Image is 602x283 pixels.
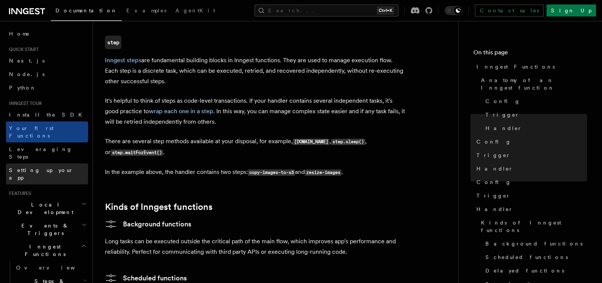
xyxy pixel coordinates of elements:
span: Kinds of Inngest functions [481,219,587,234]
span: Inngest Functions [6,243,81,258]
p: Long tasks can be executed outside the critical path of the main flow, which improves app's perfo... [105,236,405,257]
span: Config [476,138,511,145]
span: Quick start [6,46,39,52]
button: Events & Triggers [6,219,88,240]
a: Home [6,27,88,40]
code: resize-images [305,169,341,176]
a: Next.js [6,54,88,67]
span: Examples [126,7,166,13]
span: Setting up your app [9,167,73,181]
p: are fundamental building blocks in Inngest functions. They are used to manage execution flow. Eac... [105,55,405,87]
span: Documentation [55,7,117,13]
a: Scheduled functions [482,250,587,264]
span: Next.js [9,58,45,64]
a: Handler [473,162,587,175]
a: Overview [13,261,88,274]
button: Inngest Functions [6,240,88,261]
a: Setting up your app [6,163,88,184]
a: AgentKit [171,2,220,20]
span: Scheduled functions [485,253,568,261]
a: Contact sales [475,4,544,16]
code: [DOMAIN_NAME] [293,139,329,145]
span: Install the SDK [9,112,87,118]
code: copy-images-to-s3 [248,169,295,176]
span: Overview [16,265,93,271]
a: Leveraging Steps [6,142,88,163]
a: Trigger [473,189,587,202]
a: Trigger [482,108,587,121]
span: Config [485,97,520,105]
span: Local Development [6,201,82,216]
a: Background functions [482,237,587,250]
a: Kinds of Inngest functions [478,216,587,237]
a: Handler [473,202,587,216]
button: Toggle dark mode [445,6,463,15]
a: Node.js [6,67,88,81]
span: Delayed functions [485,267,564,274]
span: Trigger [485,111,520,118]
a: Your first Functions [6,121,88,142]
button: Search...Ctrl+K [255,4,398,16]
span: Leveraging Steps [9,146,72,160]
kbd: Ctrl+K [377,7,394,14]
a: Kinds of Inngest functions [105,202,213,212]
span: Features [6,190,31,196]
p: In the example above, the handler contains two steps: and . [105,167,405,178]
code: step.waitForEvent() [111,150,163,156]
a: Inngest Functions [473,60,587,73]
p: It's helpful to think of steps as code-level transactions. If your handler contains several indep... [105,96,405,127]
span: Home [9,30,30,37]
a: step [105,36,121,49]
span: Handler [476,205,513,213]
span: Inngest Functions [476,63,555,70]
a: Trigger [473,148,587,162]
span: Background functions [485,240,583,247]
span: Inngest tour [6,100,42,106]
span: Node.js [9,71,45,77]
h4: On this page [473,48,587,60]
span: Python [9,85,36,91]
span: Anatomy of an Inngest function [481,76,587,91]
a: Delayed functions [482,264,587,277]
span: Your first Functions [9,125,54,139]
a: Python [6,81,88,94]
button: Local Development [6,198,88,219]
span: Events & Triggers [6,222,82,237]
span: Handler [485,124,522,132]
a: Config [482,94,587,108]
a: Config [473,135,587,148]
code: step.sleep() [331,139,365,145]
span: Trigger [476,192,511,199]
span: AgentKit [175,7,215,13]
a: Examples [122,2,171,20]
a: Install the SDK [6,108,88,121]
a: Documentation [51,2,122,21]
a: Inngest steps [105,57,141,64]
a: Config [473,175,587,189]
a: Handler [482,121,587,135]
span: Handler [476,165,513,172]
span: Trigger [476,151,511,159]
a: Sign Up [547,4,596,16]
span: Config [476,178,511,186]
a: Background functions [105,218,191,230]
p: There are several step methods available at your disposal, for example, , , or . [105,136,405,158]
a: wrap each one in a step [149,108,213,115]
a: Anatomy of an Inngest function [478,73,587,94]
